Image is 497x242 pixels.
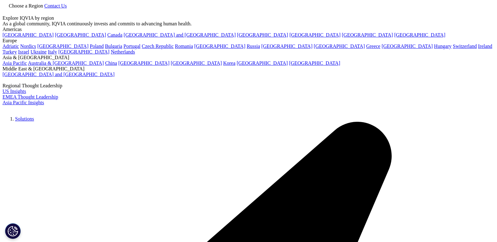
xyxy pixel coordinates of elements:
[453,44,477,49] a: Switzerland
[314,44,365,49] a: [GEOGRAPHIC_DATA]
[55,32,106,38] a: [GEOGRAPHIC_DATA]
[289,60,340,66] a: [GEOGRAPHIC_DATA]
[237,32,288,38] a: [GEOGRAPHIC_DATA]
[28,60,104,66] a: Australia & [GEOGRAPHIC_DATA]
[3,100,44,105] a: Asia Pacific Insights
[107,32,122,38] a: Canada
[366,44,380,49] a: Greece
[382,44,433,49] a: [GEOGRAPHIC_DATA]
[111,49,135,54] a: Netherlands
[9,3,43,8] span: Choose a Region
[394,32,445,38] a: [GEOGRAPHIC_DATA]
[223,60,235,66] a: Korea
[44,3,67,8] a: Contact Us
[3,89,26,94] a: US Insights
[58,49,109,54] a: [GEOGRAPHIC_DATA]
[30,49,47,54] a: Ukraine
[20,44,36,49] a: Nordics
[342,32,393,38] a: [GEOGRAPHIC_DATA]
[478,44,492,49] a: Ireland
[171,60,222,66] a: [GEOGRAPHIC_DATA]
[90,44,103,49] a: Poland
[48,49,57,54] a: Italy
[289,32,341,38] a: [GEOGRAPHIC_DATA]
[3,44,19,49] a: Adriatic
[194,44,246,49] a: [GEOGRAPHIC_DATA]
[37,44,88,49] a: [GEOGRAPHIC_DATA]
[3,21,494,27] div: As a global community, IQVIA continuously invests and commits to advancing human health.
[118,60,169,66] a: [GEOGRAPHIC_DATA]
[3,72,114,77] a: [GEOGRAPHIC_DATA] and [GEOGRAPHIC_DATA]
[3,38,494,44] div: Europe
[237,60,288,66] a: [GEOGRAPHIC_DATA]
[124,44,140,49] a: Portugal
[3,66,494,72] div: Middle East & [GEOGRAPHIC_DATA]
[175,44,193,49] a: Romania
[105,44,122,49] a: Bulgaria
[247,44,260,49] a: Russia
[124,32,235,38] a: [GEOGRAPHIC_DATA] and [GEOGRAPHIC_DATA]
[142,44,174,49] a: Czech Republic
[434,44,452,49] a: Hungary
[3,60,27,66] a: Asia Pacific
[3,49,17,54] a: Turkey
[3,32,54,38] a: [GEOGRAPHIC_DATA]
[18,49,29,54] a: Israel
[3,55,494,60] div: Asia & [GEOGRAPHIC_DATA]
[15,116,34,121] a: Solutions
[3,94,58,100] a: EMEA Thought Leadership
[3,27,494,32] div: Americas
[105,60,117,66] a: China
[3,83,494,89] div: Regional Thought Leadership
[5,223,21,239] button: Configuración de cookies
[3,15,494,21] div: Explore IQVIA by region
[261,44,312,49] a: [GEOGRAPHIC_DATA]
